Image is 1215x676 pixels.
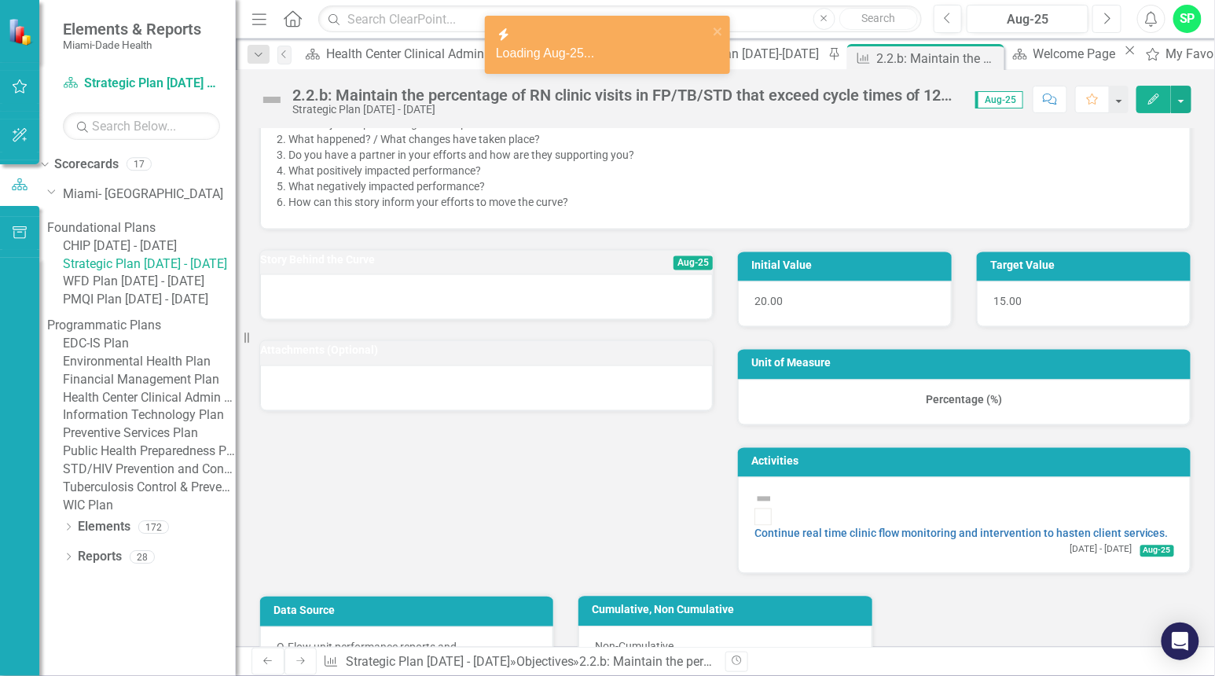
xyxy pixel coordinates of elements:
li: What happened? / What changes have taken place? [288,131,1174,147]
h3: Target Value [990,260,1183,272]
a: CHIP [DATE] - [DATE] [63,237,236,255]
a: WIC Plan [63,497,236,515]
div: Strategic Plan [DATE]-[DATE] [662,44,824,64]
a: Reports [78,548,122,566]
button: SP [1173,5,1202,33]
div: 17 [127,158,152,171]
li: What negatively impacted performance? [288,178,1174,194]
span: Aug-25 [1140,546,1174,558]
a: Foundational Plans [47,219,236,237]
span: Elements & Reports [63,20,201,39]
img: ClearPoint Strategy [6,17,36,46]
button: close [713,22,724,40]
a: Environmental Health Plan [63,353,236,371]
div: Health Center Clinical Admin Support Landing Page [326,44,615,64]
a: Financial Management Plan [63,371,236,389]
a: Welcome Page [1008,44,1121,64]
a: Miami- [GEOGRAPHIC_DATA] [63,186,236,204]
a: Public Health Preparedness Plan [63,443,236,461]
input: Search Below... [63,112,220,140]
span: Search [861,12,895,24]
span: Aug-25 [674,256,713,270]
a: Elements [78,518,130,536]
div: 28 [130,550,155,564]
div: 2.2.b: Maintain the percentage of RN clinic visits in FP/TB/STD that exceed cycle times of 120 mi... [292,86,960,104]
a: Health Center Clinical Admin Support Landing Page [299,44,615,64]
a: Strategic Plan [DATE] - [DATE] [63,75,220,93]
a: PMQI Plan [DATE] - [DATE] [63,291,236,309]
span: 15.00 [993,296,1022,308]
small: [DATE] - [DATE] [1070,543,1132,557]
div: 172 [138,520,169,534]
a: Preventive Services Plan [63,424,236,443]
div: 2.2.b: Maintain the percentage of RN clinic visits in FP/TB/STD that exceed cycle times of 120 mi... [877,49,1000,68]
button: Aug-25 [967,5,1088,33]
img: Not Defined [259,87,284,112]
a: Continue real time clinic flow monitoring and intervention to hasten client services. [754,527,1169,540]
img: Not Defined [754,490,773,509]
h3: Attachments (Optional) [260,345,713,357]
li: Do you have a partner in your efforts and how are they supporting you? [288,147,1174,163]
small: Miami-Dade Health [63,39,201,51]
span: 20.00 [754,296,783,308]
li: How can this story inform your efforts to move the curve? [288,194,1174,210]
li: What positively impacted performance? [288,163,1174,178]
div: » » [323,653,714,671]
div: Aug-25 [972,10,1083,29]
a: Scorecards [54,156,119,174]
h3: Cumulative, Non Cumulative [592,604,864,616]
a: Objectives [516,654,574,669]
div: Loading Aug-25... [496,45,708,63]
a: Tuberculosis Control & Prevention Plan [63,479,236,497]
a: WFD Plan [DATE] - [DATE] [63,273,236,291]
h3: Activities [751,456,1183,468]
div: Welcome Page [1033,44,1121,64]
h3: Data Source [273,604,545,616]
strong: Percentage (%) [927,394,1003,406]
a: Strategic Plan [DATE] - [DATE] [63,255,236,274]
input: Search ClearPoint... [318,6,921,33]
h3: Story Behind the Curve [260,255,598,266]
span: Non-Cumulative [595,641,674,653]
a: Strategic Plan [DATE] - [DATE] [346,654,510,669]
a: Health Center Clinical Admin Support Plan [63,389,236,407]
span: Aug-25 [975,91,1023,108]
a: Information Technology Plan [63,406,236,424]
a: Programmatic Plans [47,317,236,335]
div: Open Intercom Messenger [1162,623,1199,660]
h3: Initial Value [751,260,944,272]
a: EDC-IS Plan [63,335,236,353]
h3: Unit of Measure [751,358,1183,369]
div: Strategic Plan [DATE] - [DATE] [292,104,960,116]
a: STD/HIV Prevention and Control Plan [63,461,236,479]
button: Search [839,8,918,30]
